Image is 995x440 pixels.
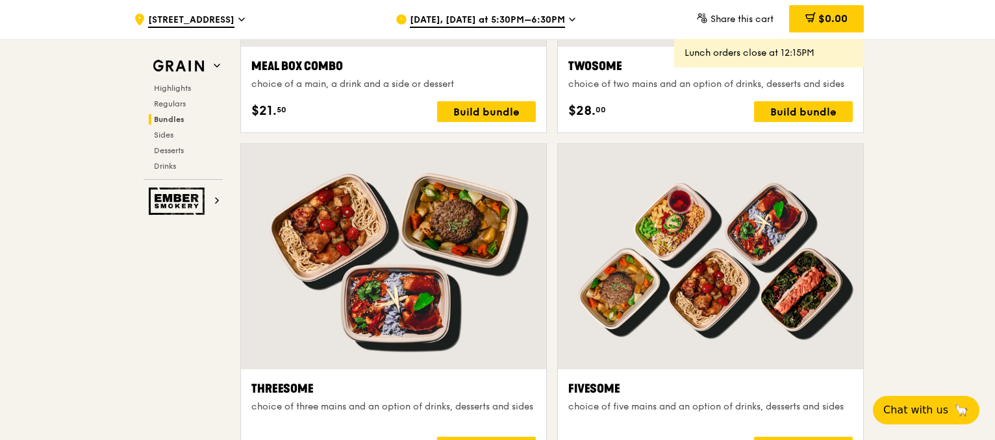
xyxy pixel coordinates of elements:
[251,380,536,398] div: Threesome
[154,84,191,93] span: Highlights
[568,400,853,413] div: choice of five mains and an option of drinks, desserts and sides
[149,188,208,215] img: Ember Smokery web logo
[711,14,774,25] span: Share this cart
[251,400,536,413] div: choice of three mains and an option of drinks, desserts and sides
[596,104,606,115] span: 00
[953,402,969,418] span: 🦙
[685,47,853,60] div: Lunch orders close at 12:15PM
[818,12,848,25] span: $0.00
[251,101,277,121] span: $21.
[154,99,186,108] span: Regulars
[410,14,565,28] span: [DATE], [DATE] at 5:30PM–6:30PM
[873,396,979,424] button: Chat with us🦙
[568,380,853,398] div: Fivesome
[568,78,853,91] div: choice of two mains and an option of drinks, desserts and sides
[437,101,536,122] div: Build bundle
[568,57,853,75] div: Twosome
[149,55,208,78] img: Grain web logo
[251,57,536,75] div: Meal Box Combo
[754,101,853,122] div: Build bundle
[154,130,173,140] span: Sides
[251,78,536,91] div: choice of a main, a drink and a side or dessert
[154,146,184,155] span: Desserts
[883,402,948,418] span: Chat with us
[148,14,234,28] span: [STREET_ADDRESS]
[277,104,286,115] span: 50
[154,115,184,124] span: Bundles
[154,162,176,171] span: Drinks
[568,101,596,121] span: $28.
